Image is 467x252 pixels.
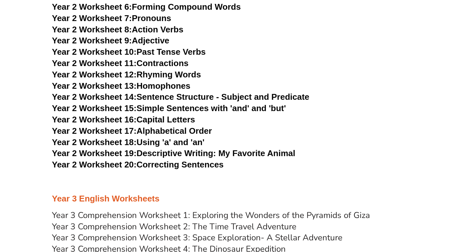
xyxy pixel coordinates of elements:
span: Year 2 Worksheet 15: [52,103,137,113]
span: Year 2 Worksheet 16: [52,115,137,124]
span: Year 2 Worksheet 13: [52,81,137,91]
span: Year 2 Worksheet 7: [52,13,132,23]
a: Year 2 Worksheet 7:Pronouns [52,13,171,23]
a: Year 2 Worksheet 14:Sentence Structure - Subject and Predicate [52,92,309,102]
a: Year 2 Worksheet 15:Simple Sentences with 'and' and 'but' [52,103,286,113]
a: Year 2 Worksheet 17:Alphabetical Order [52,126,212,136]
a: Year 2 Worksheet 13:Homophones [52,81,190,91]
a: Year 2 Worksheet 19:Descriptive Writing: My Favorite Animal [52,148,295,158]
a: Year 2 Worksheet 11:Contractions [52,58,188,68]
a: Year 2 Worksheet 10:Past Tense Verbs [52,47,206,57]
span: Year 2 Worksheet 12: [52,70,137,79]
a: Year 2 Worksheet 16:Capital Letters [52,115,195,124]
a: Year 2 Worksheet 12:Rhyming Words [52,70,201,79]
a: Year 2 Worksheet 9:Adjective [52,36,169,45]
span: Year 2 Worksheet 19: [52,148,137,158]
a: Year 2 Worksheet 8:Action Verbs [52,25,183,34]
span: Year 2 Worksheet 6: [52,2,132,12]
span: Year 2 Worksheet 14: [52,92,137,102]
a: Year 2 Worksheet 6:Forming Compound Words [52,2,241,12]
span: Year 2 Worksheet 17: [52,126,137,136]
span: Year 2 Worksheet 11: [52,58,137,68]
h3: Year 3 English Worksheets [52,193,415,204]
a: Year 3 Comprehension Worksheet 2: The Time Travel Adventure [52,221,296,232]
iframe: Chat Widget [356,179,467,252]
a: Year 3 Comprehension Worksheet 1: Exploring the Wonders of the Pyramids of Giza [52,210,370,221]
span: Year 2 Worksheet 9: [52,36,132,45]
span: Year 2 Worksheet 10: [52,47,137,57]
a: Year 2 Worksheet 18:Using 'a' and 'an' [52,137,204,147]
span: Year 2 Worksheet 18: [52,137,137,147]
span: Year 2 Worksheet 8: [52,25,132,34]
a: Year 2 Worksheet 20:Correcting Sentences [52,160,224,169]
span: Year 2 Worksheet 20: [52,160,137,169]
a: Year 3 Comprehension Worksheet 3: Space Exploration- A Stellar Adventure [52,232,342,243]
